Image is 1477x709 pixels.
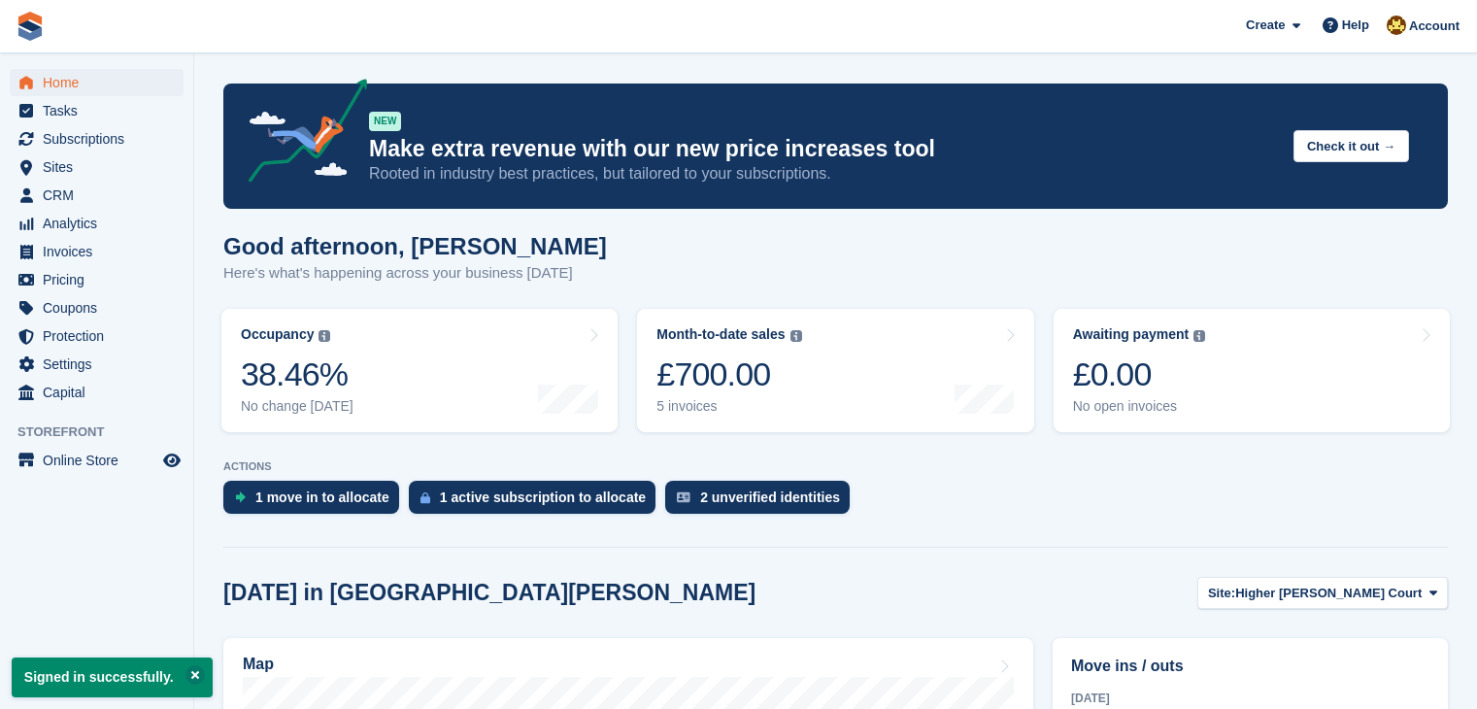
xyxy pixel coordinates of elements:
div: £700.00 [656,354,801,394]
a: menu [10,97,184,124]
div: 5 invoices [656,398,801,415]
div: 38.46% [241,354,353,394]
a: menu [10,182,184,209]
span: Help [1342,16,1369,35]
div: No change [DATE] [241,398,353,415]
span: Account [1409,17,1460,36]
img: move_ins_to_allocate_icon-fdf77a2bb77ea45bf5b3d319d69a93e2d87916cf1d5bf7949dd705db3b84f3ca.svg [235,491,246,503]
div: No open invoices [1073,398,1206,415]
h2: Map [243,656,274,673]
a: menu [10,210,184,237]
a: Occupancy 38.46% No change [DATE] [221,309,618,432]
span: Invoices [43,238,159,265]
div: NEW [369,112,401,131]
button: Check it out → [1293,130,1409,162]
a: menu [10,351,184,378]
a: menu [10,294,184,321]
p: Here's what's happening across your business [DATE] [223,262,607,285]
h2: Move ins / outs [1071,655,1429,678]
a: Awaiting payment £0.00 No open invoices [1054,309,1450,432]
a: menu [10,238,184,265]
span: Sites [43,153,159,181]
p: Make extra revenue with our new price increases tool [369,135,1278,163]
div: 1 active subscription to allocate [440,490,646,505]
span: Subscriptions [43,125,159,152]
div: Awaiting payment [1073,326,1190,343]
span: Settings [43,351,159,378]
h1: Good afternoon, [PERSON_NAME] [223,233,607,259]
span: CRM [43,182,159,209]
img: icon-info-grey-7440780725fd019a000dd9b08b2336e03edf1995a4989e88bcd33f0948082b44.svg [1193,330,1205,342]
a: Month-to-date sales £700.00 5 invoices [637,309,1033,432]
a: menu [10,125,184,152]
span: Protection [43,322,159,350]
span: Home [43,69,159,96]
a: menu [10,447,184,474]
a: 1 active subscription to allocate [409,481,665,523]
span: Pricing [43,266,159,293]
span: Higher [PERSON_NAME] Court [1235,584,1422,603]
a: menu [10,379,184,406]
a: Preview store [160,449,184,472]
a: menu [10,322,184,350]
button: Site: Higher [PERSON_NAME] Court [1197,577,1448,609]
div: 2 unverified identities [700,490,840,505]
img: stora-icon-8386f47178a22dfd0bd8f6a31ec36ba5ce8667c1dd55bd0f319d3a0aa187defe.svg [16,12,45,41]
div: Occupancy [241,326,314,343]
span: Create [1246,16,1285,35]
span: Analytics [43,210,159,237]
span: Storefront [17,422,193,442]
p: Rooted in industry best practices, but tailored to your subscriptions. [369,163,1278,185]
span: Site: [1208,584,1235,603]
img: icon-info-grey-7440780725fd019a000dd9b08b2336e03edf1995a4989e88bcd33f0948082b44.svg [790,330,802,342]
h2: [DATE] in [GEOGRAPHIC_DATA][PERSON_NAME] [223,580,755,606]
span: Coupons [43,294,159,321]
img: Damian Pope [1387,16,1406,35]
span: Online Store [43,447,159,474]
span: Tasks [43,97,159,124]
a: 1 move in to allocate [223,481,409,523]
img: active_subscription_to_allocate_icon-d502201f5373d7db506a760aba3b589e785aa758c864c3986d89f69b8ff3... [420,491,430,504]
a: menu [10,69,184,96]
div: [DATE] [1071,690,1429,707]
img: verify_identity-adf6edd0f0f0b5bbfe63781bf79b02c33cf7c696d77639b501bdc392416b5a36.svg [677,491,690,503]
img: icon-info-grey-7440780725fd019a000dd9b08b2336e03edf1995a4989e88bcd33f0948082b44.svg [319,330,330,342]
p: Signed in successfully. [12,658,213,697]
a: menu [10,266,184,293]
img: price-adjustments-announcement-icon-8257ccfd72463d97f412b2fc003d46551f7dbcb40ab6d574587a9cd5c0d94... [232,79,368,189]
div: £0.00 [1073,354,1206,394]
span: Capital [43,379,159,406]
div: 1 move in to allocate [255,490,389,505]
a: menu [10,153,184,181]
p: ACTIONS [223,460,1448,473]
a: 2 unverified identities [665,481,859,523]
div: Month-to-date sales [656,326,785,343]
